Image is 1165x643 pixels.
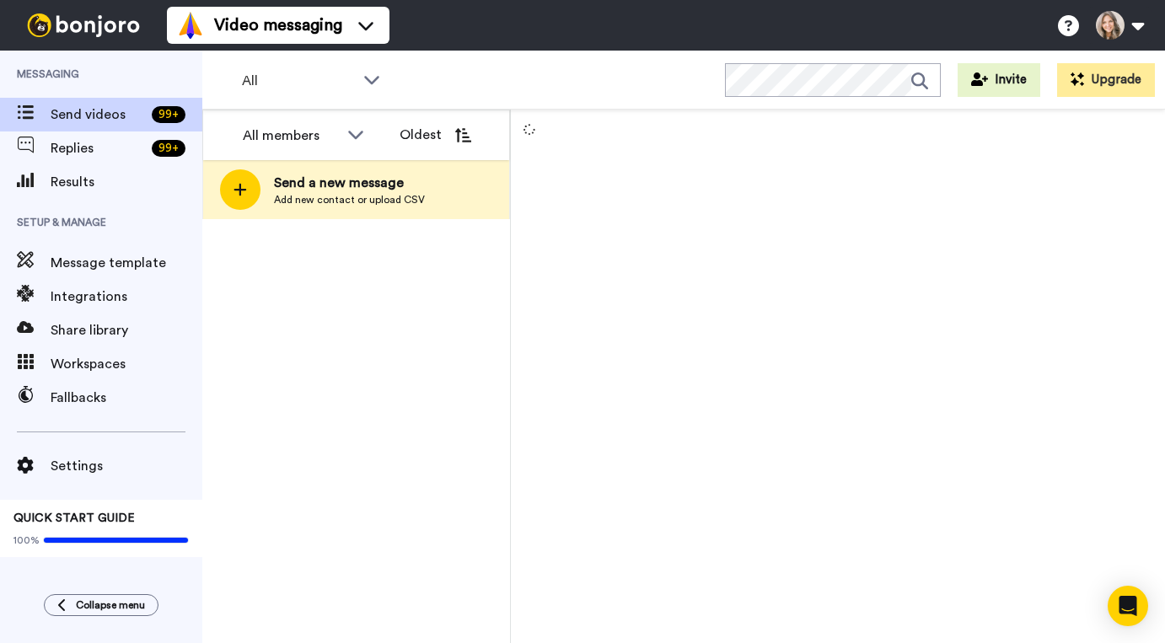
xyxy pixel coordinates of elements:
[44,594,158,616] button: Collapse menu
[51,320,202,340] span: Share library
[13,533,40,547] span: 100%
[214,13,342,37] span: Video messaging
[274,173,425,193] span: Send a new message
[274,193,425,206] span: Add new contact or upload CSV
[958,63,1040,97] button: Invite
[152,140,185,157] div: 99 +
[243,126,339,146] div: All members
[20,13,147,37] img: bj-logo-header-white.svg
[177,12,204,39] img: vm-color.svg
[51,388,202,408] span: Fallbacks
[51,456,202,476] span: Settings
[51,138,145,158] span: Replies
[242,71,355,91] span: All
[387,118,484,152] button: Oldest
[1057,63,1155,97] button: Upgrade
[51,354,202,374] span: Workspaces
[51,287,202,307] span: Integrations
[13,512,135,524] span: QUICK START GUIDE
[152,106,185,123] div: 99 +
[51,104,145,125] span: Send videos
[51,172,202,192] span: Results
[51,253,202,273] span: Message template
[1108,586,1148,626] div: Open Intercom Messenger
[76,598,145,612] span: Collapse menu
